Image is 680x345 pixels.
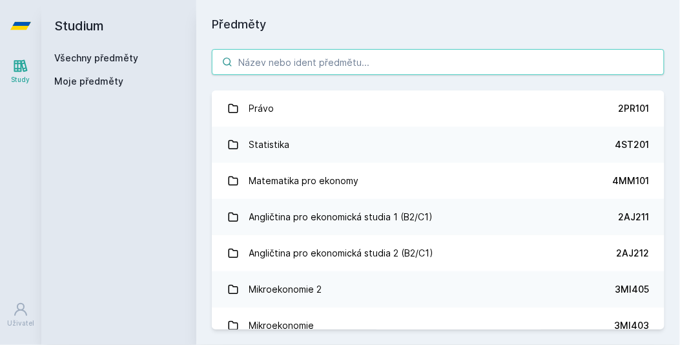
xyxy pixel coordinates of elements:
[212,235,665,271] a: Angličtina pro ekonomická studia 2 (B2/C1) 2AJ212
[212,308,665,344] a: Mikroekonomie 3MI403
[212,16,665,34] h1: Předměty
[249,96,274,121] div: Právo
[249,277,322,302] div: Mikroekonomie 2
[249,132,290,158] div: Statistika
[3,52,39,91] a: Study
[212,271,665,308] a: Mikroekonomie 2 3MI405
[212,127,665,163] a: Statistika 4ST201
[54,52,138,63] a: Všechny předměty
[54,75,123,88] span: Moje předměty
[12,75,30,85] div: Study
[612,174,649,187] div: 4MM101
[212,49,665,75] input: Název nebo ident předmětu…
[249,204,433,230] div: Angličtina pro ekonomická studia 1 (B2/C1)
[614,319,649,332] div: 3MI403
[212,199,665,235] a: Angličtina pro ekonomická studia 1 (B2/C1) 2AJ211
[615,138,649,151] div: 4ST201
[616,247,649,260] div: 2AJ212
[212,163,665,199] a: Matematika pro ekonomy 4MM101
[618,211,649,224] div: 2AJ211
[249,168,359,194] div: Matematika pro ekonomy
[249,240,434,266] div: Angličtina pro ekonomická studia 2 (B2/C1)
[212,90,665,127] a: Právo 2PR101
[618,102,649,115] div: 2PR101
[615,283,649,296] div: 3MI405
[3,295,39,335] a: Uživatel
[7,319,34,328] div: Uživatel
[249,313,314,339] div: Mikroekonomie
